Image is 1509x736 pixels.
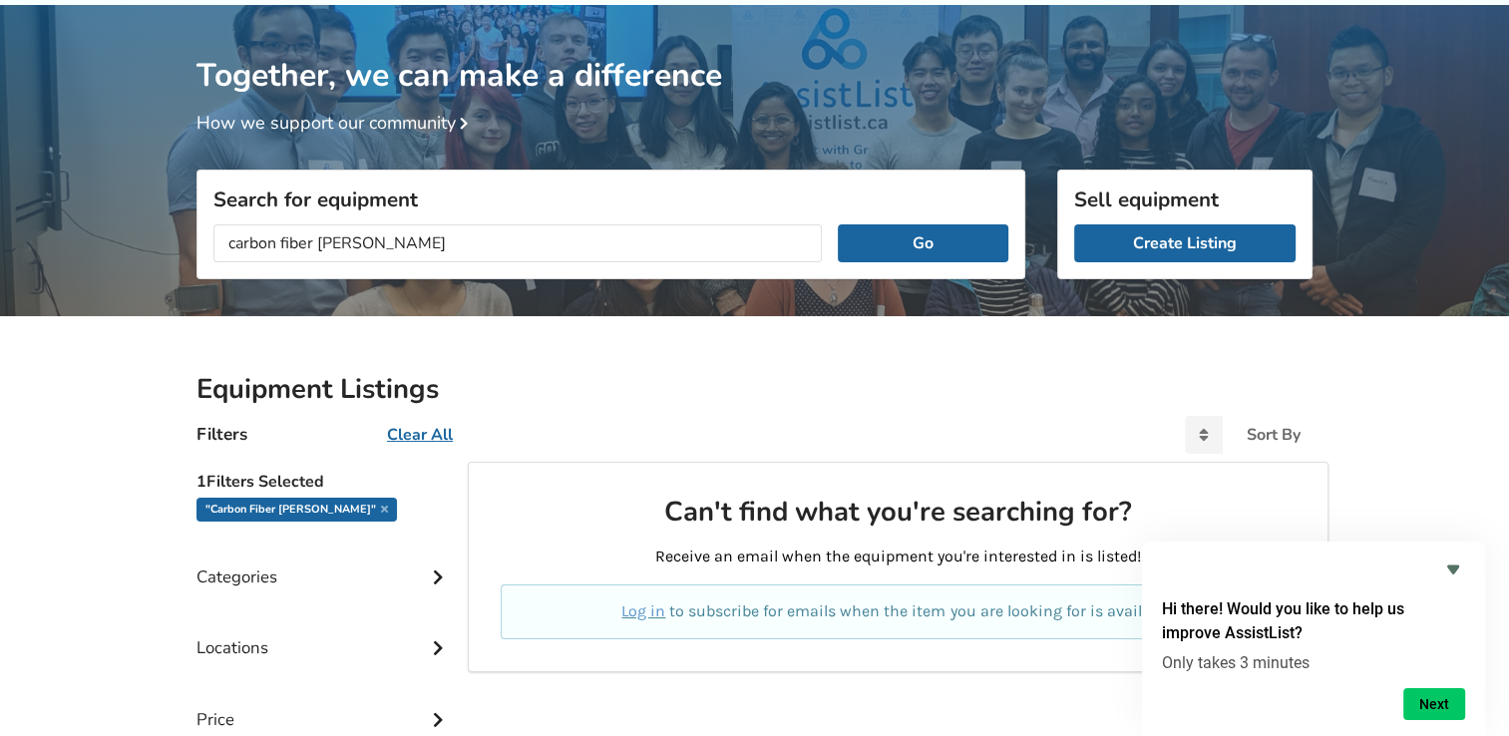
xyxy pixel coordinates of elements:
[1162,653,1465,672] p: Only takes 3 minutes
[196,111,476,135] a: How we support our community
[501,495,1296,530] h2: Can't find what you're searching for?
[1441,557,1465,581] button: Hide survey
[196,498,397,522] div: "carbon fiber [PERSON_NAME]"
[196,423,247,446] h4: Filters
[621,601,665,620] a: Log in
[196,372,1313,407] h2: Equipment Listings
[1074,186,1296,212] h3: Sell equipment
[213,186,1008,212] h3: Search for equipment
[196,462,452,498] h5: 1 Filters Selected
[501,546,1296,568] p: Receive an email when the equipment you're interested in is listed!
[196,527,452,597] div: Categories
[387,424,453,446] u: Clear All
[1247,427,1301,443] div: Sort By
[1074,224,1296,262] a: Create Listing
[525,600,1272,623] p: to subscribe for emails when the item you are looking for is available.
[1162,557,1465,720] div: Hi there! Would you like to help us improve AssistList?
[1403,688,1465,720] button: Next question
[213,224,822,262] input: I am looking for...
[196,5,1313,96] h1: Together, we can make a difference
[838,224,1008,262] button: Go
[196,597,452,668] div: Locations
[1162,597,1465,645] h2: Hi there! Would you like to help us improve AssistList?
